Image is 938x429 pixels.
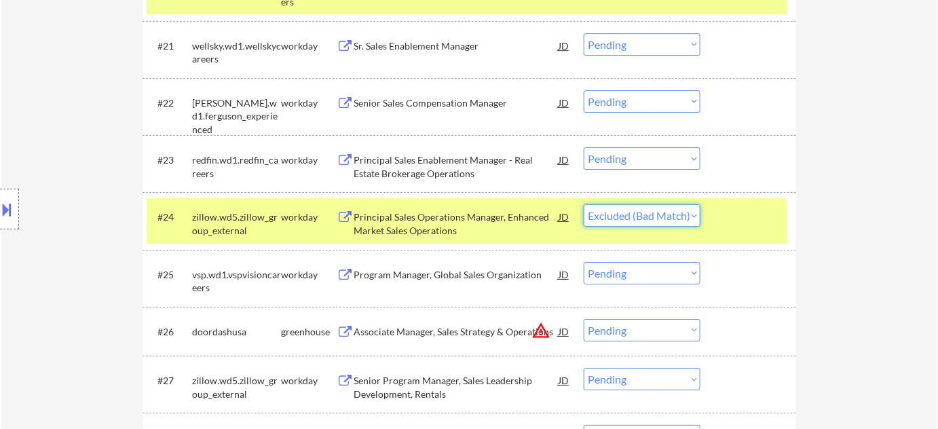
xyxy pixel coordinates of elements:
div: zillow.wd5.zillow_group_external [192,374,281,400]
div: Senior Sales Compensation Manager [354,96,559,110]
div: Sr. Sales Enablement Manager [354,39,559,53]
div: JD [557,33,571,58]
div: JD [557,262,571,286]
div: workday [281,39,337,53]
div: greenhouse [281,325,337,339]
div: workday [281,374,337,388]
div: JD [557,204,571,229]
div: Senior Program Manager, Sales Leadership Development, Rentals [354,374,559,400]
div: workday [281,96,337,110]
div: Principal Sales Operations Manager, Enhanced Market Sales Operations [354,210,559,237]
div: Associate Manager, Sales Strategy & Operations [354,325,559,339]
div: workday [281,268,337,282]
div: JD [557,90,571,115]
div: JD [557,319,571,343]
div: Principal Sales Enablement Manager - Real Estate Brokerage Operations [354,153,559,180]
div: #21 [157,39,181,53]
div: Program Manager, Global Sales Organization [354,268,559,282]
button: warning_amber [531,321,550,340]
div: wellsky.wd1.wellskycareers [192,39,281,66]
div: workday [281,153,337,167]
div: JD [557,147,571,172]
div: workday [281,210,337,224]
div: JD [557,368,571,392]
div: #27 [157,374,181,388]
